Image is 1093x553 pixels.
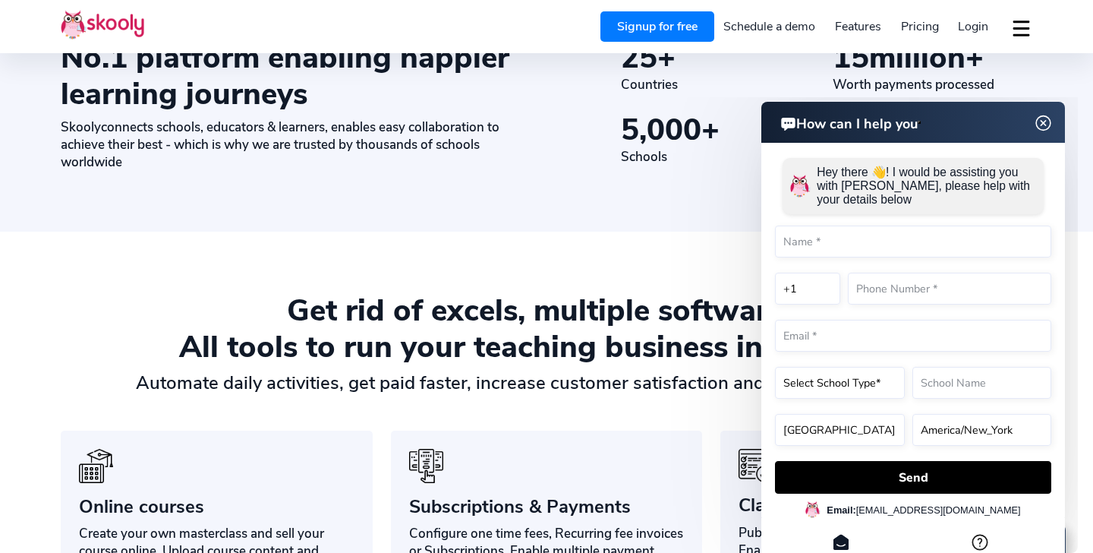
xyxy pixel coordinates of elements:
img: Skooly [61,10,144,39]
div: Online courses [79,495,354,518]
span: Login [958,18,988,35]
div: Get rid of excels, multiple softwares. [61,292,1032,329]
div: million+ [833,39,1032,76]
div: Automate daily activities, get paid faster, increase customer satisfaction and grow your enrollments [61,371,1032,394]
span: Skooly [61,118,101,136]
div: + [621,112,821,148]
img: icon-benefits-2 [409,449,443,483]
a: Features [825,14,891,39]
span: Pricing [901,18,939,35]
img: icon-benefits-1 [79,449,113,483]
a: Signup for free [600,11,714,42]
div: Schools [621,148,821,166]
div: All tools to run your teaching business in one place. [61,329,1032,365]
span: 5,000 [621,109,701,150]
div: Worth payments processed [833,76,1032,93]
button: dropdown menu [1010,11,1032,46]
a: Pricing [891,14,949,39]
div: + [621,39,821,76]
div: No.1 platform enabling happier learning journeys [61,39,512,112]
span: 15 [833,37,869,78]
div: Subscriptions & Payments [409,495,685,518]
div: connects schools, educators & learners, enables easy collaboration to achieve their best - which ... [61,118,512,171]
div: Countries [621,76,821,93]
a: Login [948,14,998,39]
a: Schedule a demo [714,14,826,39]
span: 25 [621,37,657,78]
